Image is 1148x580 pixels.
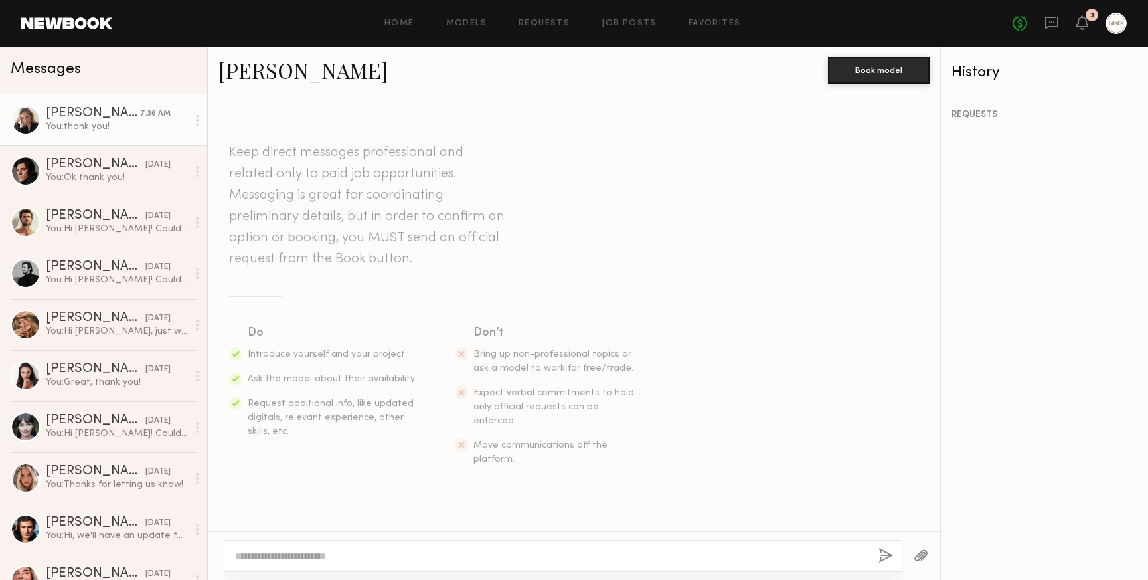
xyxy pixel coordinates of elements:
[145,159,171,171] div: [DATE]
[473,389,641,425] span: Expect verbal commitments to hold - only official requests can be enforced.
[46,530,187,542] div: You: Hi, we'll have an update for you by the end of the week
[46,120,187,133] div: You: thank you!
[46,376,187,389] div: You: Great, thank you!
[145,312,171,325] div: [DATE]
[46,427,187,440] div: You: Hi [PERSON_NAME]! Could you send us three raw unedited selfies of you wearing sunglasses? Fr...
[248,350,407,359] span: Introduce yourself and your project.
[46,465,145,478] div: [PERSON_NAME]
[1090,12,1094,19] div: 3
[46,158,145,171] div: [PERSON_NAME]
[951,65,1137,80] div: History
[828,64,930,75] a: Book model
[473,324,643,342] div: Don’t
[602,19,657,28] a: Job Posts
[248,375,416,383] span: Ask the model about their availability.
[46,223,187,235] div: You: Hi [PERSON_NAME]! Could you send us three raw unedited selfies of you wearing sunglasses? Fr...
[46,171,187,184] div: You: Ok thank you!
[145,210,171,223] div: [DATE]
[248,324,418,342] div: Do
[473,350,633,373] span: Bring up non-professional topics or ask a model to work for free/trade.
[248,399,414,436] span: Request additional info, like updated digitals, relevant experience, other skills, etc.
[140,108,171,120] div: 7:36 AM
[828,57,930,84] button: Book model
[46,260,145,274] div: [PERSON_NAME]
[46,312,145,325] div: [PERSON_NAME]
[229,142,508,270] header: Keep direct messages professional and related only to paid job opportunities. Messaging is great ...
[218,56,388,84] a: [PERSON_NAME]
[46,107,140,120] div: [PERSON_NAME]
[384,19,414,28] a: Home
[46,363,145,376] div: [PERSON_NAME]
[46,325,187,338] div: You: Hi [PERSON_NAME], just wanted to reach out one last time - are you able to send us those sel...
[46,209,145,223] div: [PERSON_NAME]
[951,110,1137,120] div: REQUESTS
[46,414,145,427] div: [PERSON_NAME]
[46,516,145,530] div: [PERSON_NAME]
[11,62,81,77] span: Messages
[145,261,171,274] div: [DATE]
[473,441,608,464] span: Move communications off the platform.
[689,19,741,28] a: Favorites
[145,517,171,530] div: [DATE]
[46,274,187,286] div: You: Hi [PERSON_NAME]! Could you send us three raw unedited selfies of you wearing sunglasses? Fr...
[145,415,171,427] div: [DATE]
[446,19,487,28] a: Models
[145,363,171,376] div: [DATE]
[519,19,570,28] a: Requests
[145,466,171,478] div: [DATE]
[46,478,187,491] div: You: Thanks for letting us know!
